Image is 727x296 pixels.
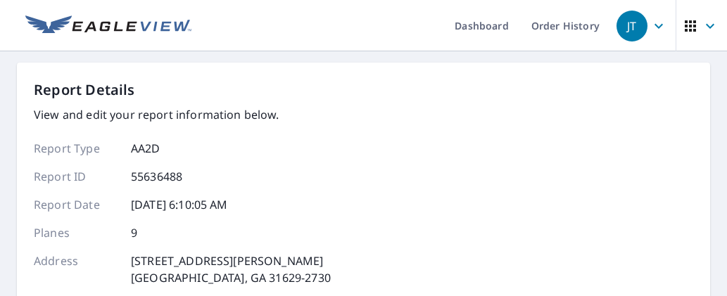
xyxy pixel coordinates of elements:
p: AA2D [131,140,160,157]
p: Report Date [34,196,118,213]
p: 9 [131,224,137,241]
p: View and edit your report information below. [34,106,331,123]
p: 55636488 [131,168,182,185]
img: EV Logo [25,15,191,37]
p: Planes [34,224,118,241]
p: [STREET_ADDRESS][PERSON_NAME] [GEOGRAPHIC_DATA], GA 31629-2730 [131,252,331,286]
p: Report Type [34,140,118,157]
p: Report ID [34,168,118,185]
div: JT [617,11,647,41]
p: Address [34,252,118,286]
p: Report Details [34,79,135,101]
p: [DATE] 6:10:05 AM [131,196,228,213]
